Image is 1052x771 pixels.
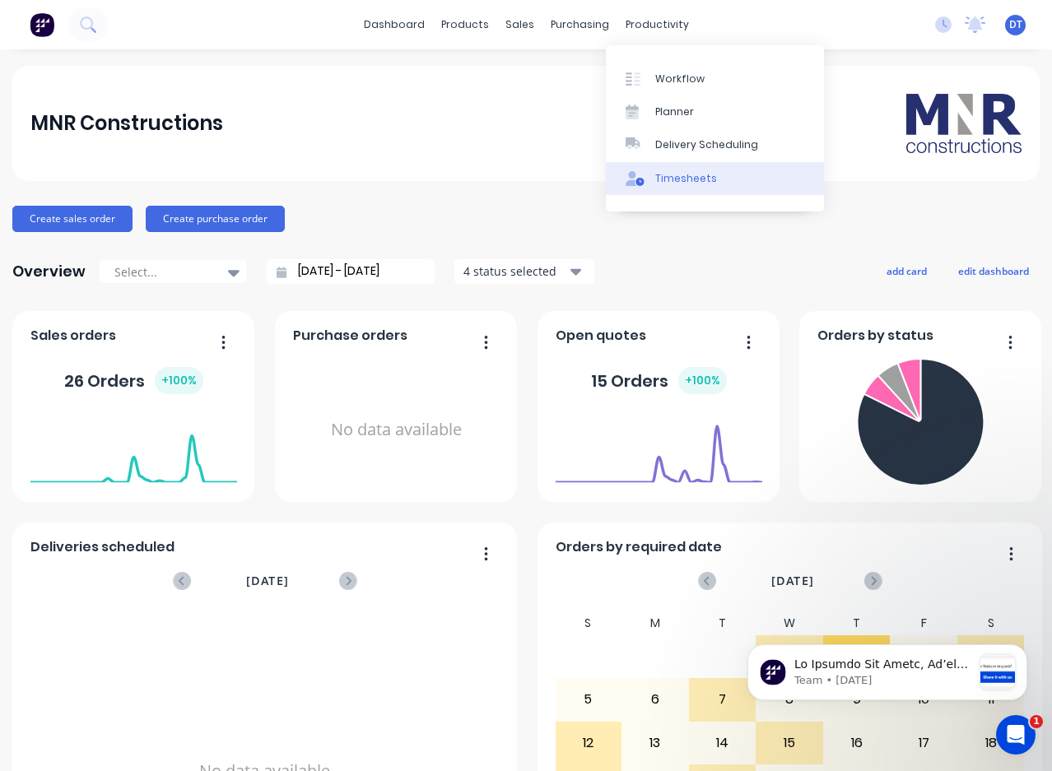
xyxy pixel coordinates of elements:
span: [DATE] [246,572,289,590]
div: Overview [12,255,86,288]
div: 4 status selected [463,262,567,280]
div: Planner [655,105,694,119]
span: DT [1009,17,1022,32]
button: Create sales order [12,206,133,232]
div: 15 Orders [591,367,727,394]
a: Delivery Scheduling [606,128,824,161]
div: + 100 % [155,367,203,394]
a: Planner [606,95,824,128]
span: Open quotes [556,326,646,346]
div: 15 [756,722,822,764]
div: + 100 % [678,367,727,394]
div: No data available [293,352,500,508]
img: MNR Constructions [906,94,1022,153]
span: Orders by required date [556,537,722,557]
div: 18 [958,722,1024,764]
span: Orders by status [817,326,933,346]
div: products [433,12,497,37]
span: [DATE] [771,572,814,590]
div: T [689,611,756,635]
iframe: Intercom live chat [996,715,1036,755]
div: productivity [617,12,697,37]
button: add card [876,260,938,281]
div: sales [497,12,542,37]
span: Sales orders [30,326,116,346]
div: 12 [556,722,621,764]
iframe: Intercom notifications message [723,611,1052,727]
a: Timesheets [606,162,824,195]
div: 13 [622,722,688,764]
div: 14 [690,722,756,764]
div: 16 [824,722,890,764]
div: S [555,611,622,635]
a: Workflow [606,62,824,95]
img: Factory [30,12,54,37]
div: M [621,611,689,635]
div: Timesheets [655,171,717,186]
div: 5 [556,679,621,720]
div: Delivery Scheduling [655,137,758,152]
span: Purchase orders [293,326,407,346]
span: Deliveries scheduled [30,537,175,557]
a: dashboard [356,12,433,37]
div: MNR Constructions [30,107,223,140]
div: 26 Orders [64,367,203,394]
p: Message from Team, sent 1w ago [72,62,249,77]
span: 1 [1030,715,1043,728]
button: Create purchase order [146,206,285,232]
button: 4 status selected [454,259,594,284]
div: Workflow [655,72,705,86]
div: 17 [891,722,957,764]
div: 7 [690,679,756,720]
div: purchasing [542,12,617,37]
button: edit dashboard [947,260,1040,281]
div: 6 [622,679,688,720]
